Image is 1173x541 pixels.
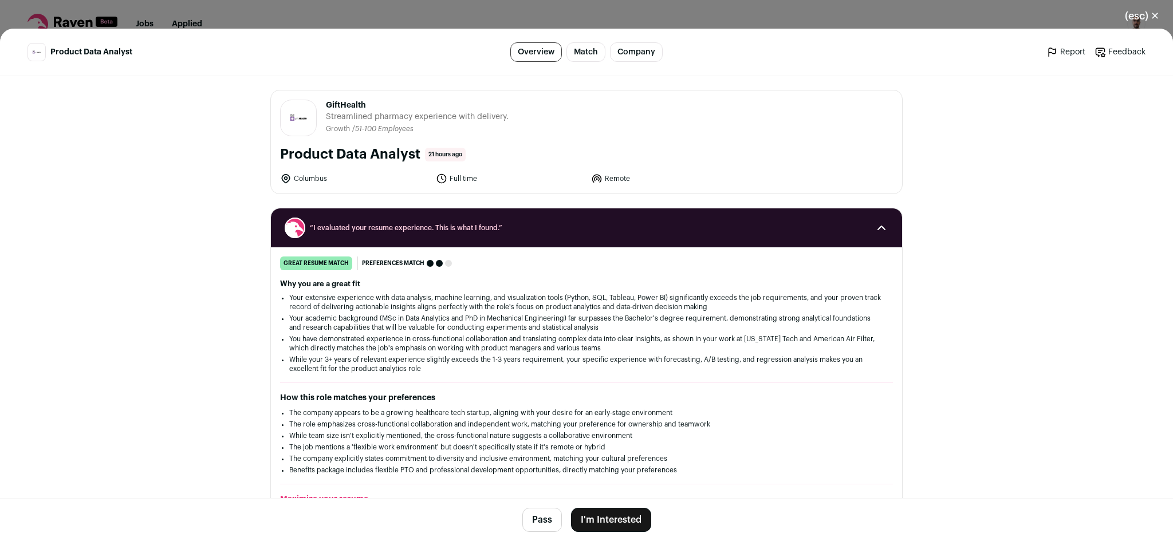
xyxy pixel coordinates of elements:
[280,256,352,270] div: great resume match
[436,173,585,184] li: Full time
[28,49,45,56] img: f14bc9a5d845430eb418f08fc61ec8cd57fd6923a615676aafe2b68529ac9b06.jpg
[571,508,651,532] button: I'm Interested
[566,42,605,62] a: Match
[355,125,414,132] span: 51-100 Employees
[289,293,884,311] li: Your extensive experience with data analysis, machine learning, and visualization tools (Python, ...
[425,148,466,161] span: 21 hours ago
[281,110,316,125] img: f14bc9a5d845430eb418f08fc61ec8cd57fd6923a615676aafe2b68529ac9b06.jpg
[280,493,893,505] h2: Maximize your resume
[1046,46,1085,58] a: Report
[289,355,884,373] li: While your 3+ years of relevant experience slightly exceeds the 1-3 years requirement, your speci...
[591,173,740,184] li: Remote
[362,258,424,269] span: Preferences match
[326,100,509,111] span: GiftHealth
[289,454,884,463] li: The company explicitly states commitment to diversity and inclusive environment, matching your cu...
[280,392,893,404] h2: How this role matches your preferences
[289,408,884,417] li: The company appears to be a growing healthcare tech startup, aligning with your desire for an ear...
[280,145,420,164] h1: Product Data Analyst
[289,465,884,475] li: Benefits package includes flexible PTO and professional development opportunities, directly match...
[326,111,509,123] span: Streamlined pharmacy experience with delivery.
[280,173,429,184] li: Columbus
[289,334,884,353] li: You have demonstrated experience in cross-functional collaboration and translating complex data i...
[510,42,562,62] a: Overview
[352,125,414,133] li: /
[289,314,884,332] li: Your academic background (MSc in Data Analytics and PhD in Mechanical Engineering) far surpasses ...
[50,46,132,58] span: Product Data Analyst
[280,279,893,289] h2: Why you are a great fit
[522,508,562,532] button: Pass
[1111,3,1173,29] button: Close modal
[326,125,352,133] li: Growth
[310,223,863,232] span: “I evaluated your resume experience. This is what I found.”
[289,443,884,452] li: The job mentions a 'flexible work environment' but doesn't specifically state if it's remote or h...
[1095,46,1146,58] a: Feedback
[289,431,884,440] li: While team size isn't explicitly mentioned, the cross-functional nature suggests a collaborative ...
[610,42,663,62] a: Company
[289,420,884,429] li: The role emphasizes cross-functional collaboration and independent work, matching your preference...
